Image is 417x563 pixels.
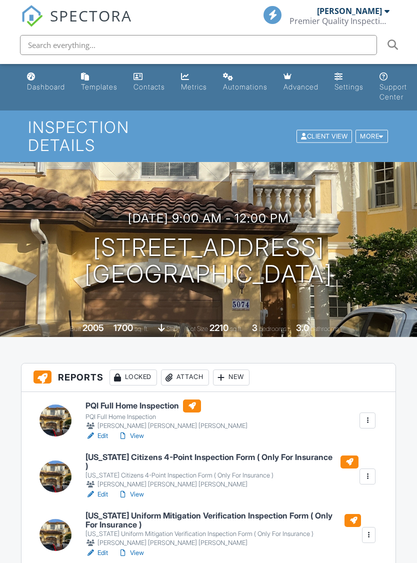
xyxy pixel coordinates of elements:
div: [PERSON_NAME] [PERSON_NAME] [PERSON_NAME] [85,538,361,548]
div: 3 [252,322,257,333]
div: Metrics [181,82,207,91]
span: Built [70,325,81,332]
div: More [355,129,388,143]
a: View [118,431,144,441]
div: 3.0 [296,322,309,333]
a: View [118,489,144,499]
a: Edit [85,548,108,558]
a: [US_STATE] Uniform Mitigation Verification Inspection Form ( Only For Insurance ) [US_STATE] Unif... [85,511,361,548]
span: slab [166,325,177,332]
span: Lot Size [187,325,208,332]
a: View [118,548,144,558]
a: Client View [295,132,354,139]
span: bathrooms [310,325,339,332]
input: Search everything... [20,35,377,55]
div: Premier Quality Inspections [289,16,389,26]
a: Contacts [129,68,169,96]
div: Automations [223,82,267,91]
div: [PERSON_NAME] [PERSON_NAME] [PERSON_NAME] [85,421,247,431]
img: The Best Home Inspection Software - Spectora [21,5,43,27]
a: SPECTORA [21,13,132,34]
a: Advanced [279,68,322,96]
div: Support Center [379,82,407,101]
div: Settings [334,82,363,91]
div: 1700 [113,322,133,333]
h1: Inspection Details [28,118,389,153]
div: [PERSON_NAME] [317,6,382,16]
h6: [US_STATE] Citizens 4-Point Inspection Form ( Only For Insurance ) [85,453,358,470]
div: 2005 [82,322,104,333]
a: Settings [330,68,367,96]
h1: [STREET_ADDRESS] [GEOGRAPHIC_DATA] [84,234,332,287]
div: Locked [109,369,157,385]
a: Support Center [375,68,411,106]
h3: Reports [21,363,396,392]
a: Dashboard [23,68,69,96]
div: Dashboard [27,82,65,91]
div: Attach [161,369,209,385]
div: PQI Full Home Inspection [85,413,247,421]
a: PQI Full Home Inspection PQI Full Home Inspection [PERSON_NAME] [PERSON_NAME] [PERSON_NAME] [85,399,247,431]
h3: [DATE] 9:00 am - 12:00 pm [128,211,289,225]
a: Edit [85,489,108,499]
a: Templates [77,68,121,96]
div: Templates [81,82,117,91]
h6: [US_STATE] Uniform Mitigation Verification Inspection Form ( Only For Insurance ) [85,511,361,529]
span: sq. ft. [134,325,148,332]
h6: PQI Full Home Inspection [85,399,247,412]
div: New [213,369,249,385]
span: SPECTORA [50,5,132,26]
a: Automations (Basic) [219,68,271,96]
a: [US_STATE] Citizens 4-Point Inspection Form ( Only For Insurance ) [US_STATE] Citizens 4-Point In... [85,453,358,489]
div: Advanced [283,82,318,91]
div: [PERSON_NAME] [PERSON_NAME] [PERSON_NAME] [85,479,358,489]
span: bedrooms [259,325,286,332]
div: 2210 [209,322,228,333]
span: sq.ft. [230,325,242,332]
div: [US_STATE] Citizens 4-Point Inspection Form ( Only For Insurance ) [85,471,358,479]
a: Edit [85,431,108,441]
div: Client View [296,129,352,143]
div: [US_STATE] Uniform Mitigation Verification Inspection Form ( Only For Insurance ) [85,530,361,538]
div: Contacts [133,82,165,91]
a: Metrics [177,68,211,96]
